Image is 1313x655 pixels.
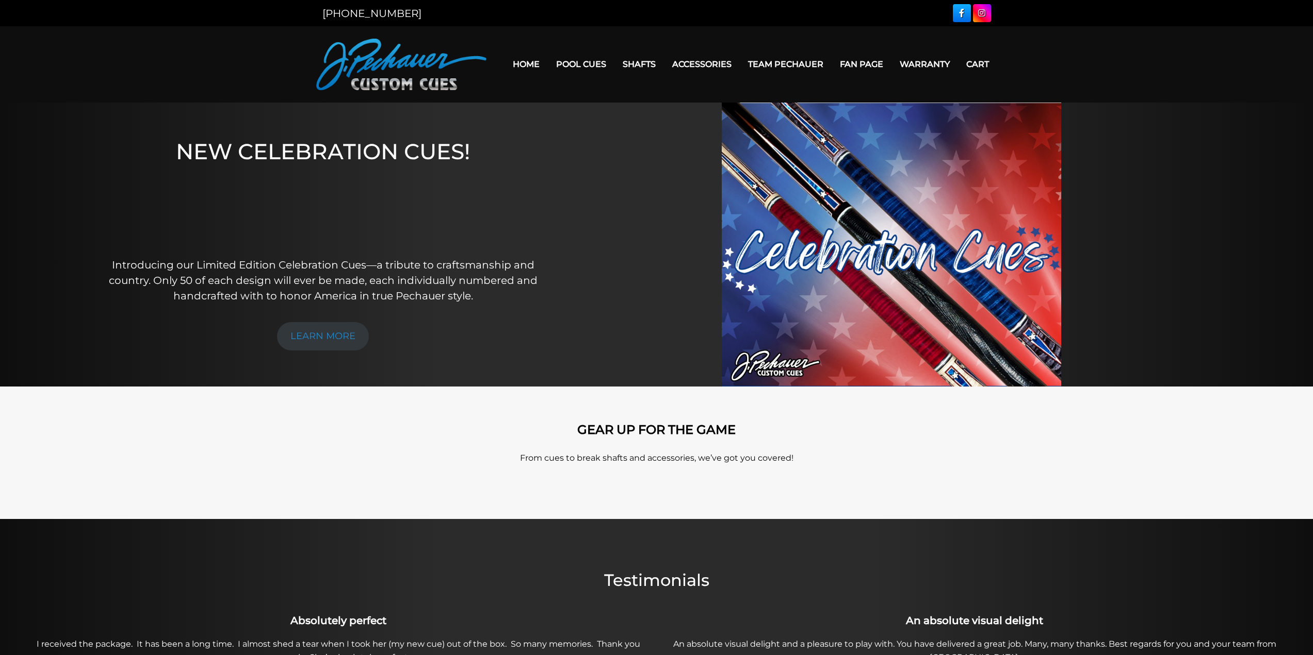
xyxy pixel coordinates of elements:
a: Cart [958,51,997,77]
a: Warranty [891,51,958,77]
p: From cues to break shafts and accessories, we’ve got you covered! [363,452,951,464]
a: Shafts [614,51,664,77]
h3: Absolutely perfect [26,613,651,628]
a: [PHONE_NUMBER] [322,7,422,20]
p: Introducing our Limited Edition Celebration Cues—a tribute to craftsmanship and country. Only 50 ... [104,257,543,304]
h1: NEW CELEBRATION CUES! [104,139,543,243]
a: Home [505,51,548,77]
a: Accessories [664,51,740,77]
a: Pool Cues [548,51,614,77]
img: Pechauer Custom Cues [316,39,487,90]
h3: An absolute visual delight [662,613,1287,628]
a: Team Pechauer [740,51,832,77]
strong: GEAR UP FOR THE GAME [577,422,736,437]
a: LEARN MORE [277,322,369,350]
a: Fan Page [832,51,891,77]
